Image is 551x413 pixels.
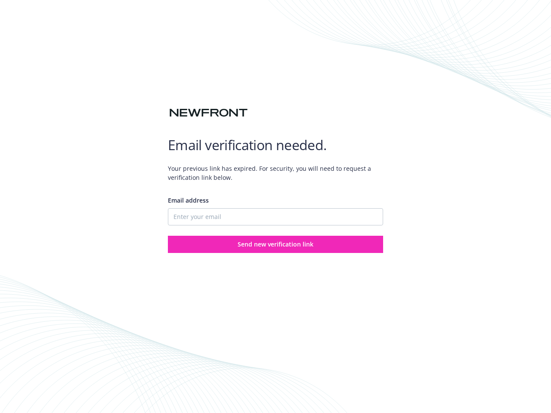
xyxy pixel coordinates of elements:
[168,105,249,120] img: Newfront logo
[168,157,383,189] span: Your previous link has expired. For security, you will need to request a verification link below.
[168,136,383,154] h1: Email verification needed.
[168,236,383,253] button: Send new verification link
[238,240,313,248] span: Send new verification link
[168,208,383,225] input: Enter your email
[168,196,209,204] span: Email address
